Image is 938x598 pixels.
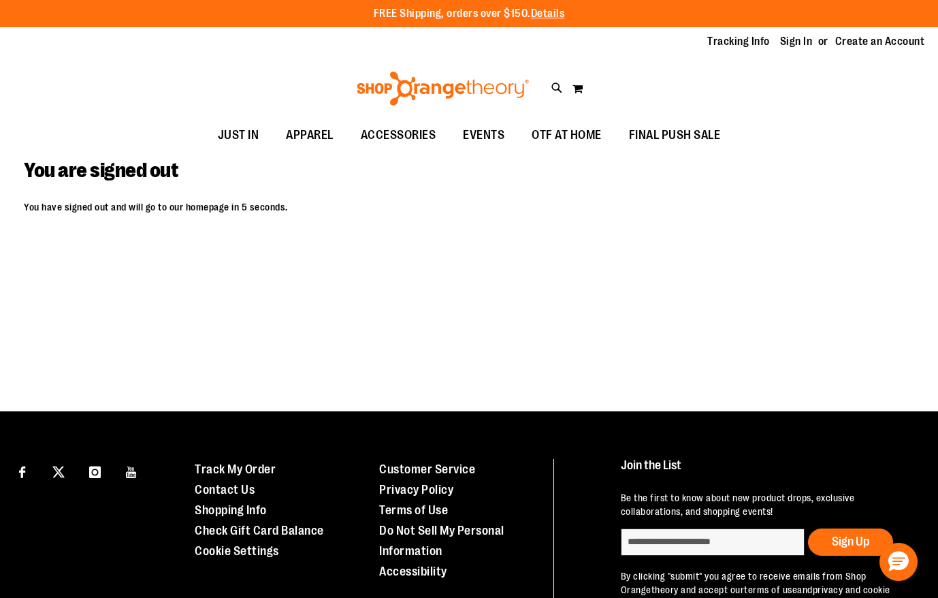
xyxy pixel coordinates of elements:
a: Contact Us [195,483,255,497]
input: enter email [621,529,805,556]
a: Track My Order [195,462,276,476]
span: EVENTS [463,120,504,151]
button: Hello, have a question? Let’s chat. [879,543,918,581]
span: You are signed out [24,159,178,182]
a: Visit our X page [47,459,71,483]
a: Accessibility [379,565,447,578]
span: APPAREL [286,120,334,151]
a: OTF AT HOME [518,120,615,151]
a: Sign In [780,34,813,49]
span: FINAL PUSH SALE [629,120,721,151]
a: Check Gift Card Balance [195,524,324,537]
a: FINAL PUSH SALE [615,120,734,151]
span: OTF AT HOME [532,120,602,151]
h4: Join the List [621,459,913,484]
a: Customer Service [379,462,475,476]
a: APPAREL [272,120,347,151]
a: JUST IN [204,120,273,151]
button: Sign Up [808,529,893,556]
span: Sign Up [832,535,869,548]
p: FREE Shipping, orders over $150. [374,6,565,22]
a: Shopping Info [195,503,267,517]
img: Shop Orangetheory [355,72,531,106]
a: Visit our Instagram page [83,459,107,483]
span: JUST IN [218,120,259,151]
a: Tracking Info [707,34,770,49]
a: terms of use [744,584,797,595]
a: EVENTS [449,120,518,151]
a: Privacy Policy [379,483,453,497]
a: Cookie Settings [195,544,279,558]
a: ACCESSORIES [347,120,450,151]
img: Twitter [52,466,65,478]
a: Visit our Facebook page [10,459,34,483]
a: Visit our Youtube page [120,459,144,483]
a: Terms of Use [379,503,448,517]
p: You have signed out and will go to our homepage in 5 seconds. [24,200,914,214]
p: Be the first to know about new product drops, exclusive collaborations, and shopping events! [621,491,913,518]
a: Do Not Sell My Personal Information [379,524,504,558]
a: Create an Account [835,34,925,49]
a: Details [531,7,565,20]
span: ACCESSORIES [361,120,436,151]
